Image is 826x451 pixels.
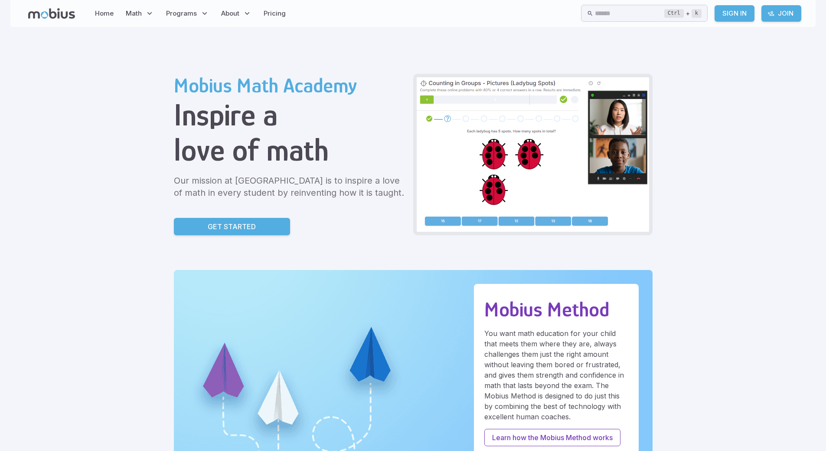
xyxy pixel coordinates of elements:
[664,8,702,19] div: +
[664,9,684,18] kbd: Ctrl
[484,328,628,422] p: You want math education for your child that meets them where they are, always challenges them jus...
[174,174,406,199] p: Our mission at [GEOGRAPHIC_DATA] is to inspire a love of math in every student by reinventing how...
[261,3,288,23] a: Pricing
[126,9,142,18] span: Math
[174,97,406,132] h1: Inspire a
[174,218,290,235] a: Get Started
[484,298,628,321] h2: Mobius Method
[761,5,801,22] a: Join
[174,74,406,97] h2: Mobius Math Academy
[221,9,239,18] span: About
[166,9,197,18] span: Programs
[208,221,256,232] p: Get Started
[174,132,406,168] h1: love of math
[692,9,702,18] kbd: k
[715,5,754,22] a: Sign In
[417,77,649,232] img: Grade 2 Class
[92,3,116,23] a: Home
[484,429,620,446] a: Learn how the Mobius Method works
[492,432,613,443] p: Learn how the Mobius Method works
